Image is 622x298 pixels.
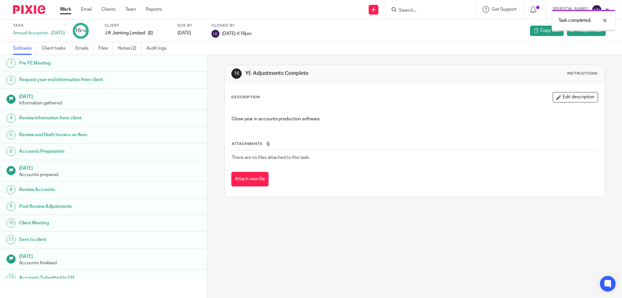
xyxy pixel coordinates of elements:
[6,235,16,244] div: 11
[19,252,201,260] h1: [DATE]
[19,185,140,195] h1: Review Accounts
[19,235,140,244] h1: Sent to client
[105,23,169,28] label: Client
[245,70,429,77] h1: YE Adjustments Complete
[118,42,142,55] a: Notes (2)
[13,23,65,28] label: Task
[231,95,260,100] p: Description
[212,30,219,38] img: svg%3E
[13,30,65,36] div: Annual Accounts - [DATE]
[19,260,201,266] p: Accounts finalised
[19,202,140,211] h1: Post Review Adjustments
[19,163,201,172] h1: [DATE]
[13,42,37,55] a: Subtasks
[567,71,598,76] div: Instructions
[6,185,16,194] div: 8
[125,6,136,13] a: Team
[231,172,269,186] button: Attach new file
[553,92,598,102] button: Edit description
[19,92,201,100] h1: [DATE]
[178,23,203,28] label: Due by
[13,5,45,14] img: Pixie
[559,17,591,24] p: Task completed.
[75,27,86,34] div: 16
[6,130,16,139] div: 5
[6,147,16,156] div: 6
[592,5,602,15] img: svg%3E
[231,68,242,79] div: 16
[60,6,71,13] a: Work
[75,42,94,55] a: Emails
[146,42,171,55] a: Audit logs
[19,218,140,228] h1: Client Meeting
[19,130,140,140] h1: Review and Draft Invoice on Xero
[178,30,203,36] div: [DATE]
[19,75,140,85] h1: Request year end information from client
[212,23,252,28] label: Closed by
[105,30,145,36] p: J K Jointing Limited
[19,113,140,123] h1: Review information from client
[19,147,140,156] h1: Accounts Preparation
[6,219,16,228] div: 10
[232,155,310,160] span: There are no files attached to this task.
[232,142,263,146] span: Attachments
[19,100,201,106] p: Information gathered
[232,116,597,122] p: Close year in accounts production software
[6,76,16,85] div: 2
[6,114,16,123] div: 4
[101,6,116,13] a: Clients
[6,59,16,68] div: 1
[222,31,252,36] span: [DATE] 4:18pm
[6,274,16,283] div: 13
[42,42,71,55] a: Client tasks
[19,273,140,283] h1: Accounts Submitted to CH
[81,6,92,13] a: Email
[146,6,162,13] a: Reports
[19,172,201,178] p: Accounts prepared
[19,58,140,68] h1: Pre-YE Meeting
[81,29,86,33] small: /16
[98,42,113,55] a: Files
[6,202,16,211] div: 9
